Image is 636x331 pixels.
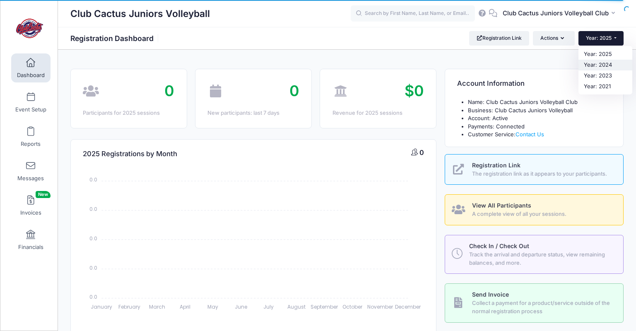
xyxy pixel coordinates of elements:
[36,191,51,198] span: New
[395,303,422,310] tspan: December
[11,53,51,82] a: Dashboard
[90,235,98,242] tspan: 0.0
[11,225,51,254] a: Financials
[14,13,45,44] img: Club Cactus Juniors Volleyball
[21,140,41,147] span: Reports
[311,303,339,310] tspan: September
[457,72,525,96] h4: Account Information
[469,242,529,249] span: Check In / Check Out
[503,9,609,18] span: Club Cactus Juniors Volleyball Club
[445,235,624,274] a: Check In / Check Out Track the arrival and departure status, view remaining balances, and more.
[118,303,140,310] tspan: February
[70,4,210,23] h1: Club Cactus Juniors Volleyball
[11,88,51,117] a: Event Setup
[90,293,98,300] tspan: 0.0
[83,142,177,166] h4: 2025 Registrations by Month
[472,162,520,169] span: Registration Link
[0,9,58,48] a: Club Cactus Juniors Volleyball
[472,210,614,218] span: A complete view of all your sessions.
[468,123,611,131] li: Payments: Connected
[468,98,611,106] li: Name: Club Cactus Juniors Volleyball Club
[208,303,219,310] tspan: May
[18,244,43,251] span: Financials
[586,35,612,41] span: Year: 2025
[468,114,611,123] li: Account: Active
[533,31,574,45] button: Actions
[20,209,41,216] span: Invoices
[287,303,306,310] tspan: August
[468,130,611,139] li: Customer Service:
[11,122,51,151] a: Reports
[342,303,363,310] tspan: October
[405,82,424,100] span: $0
[235,303,247,310] tspan: June
[419,148,424,157] span: 0
[207,109,299,117] div: New participants: last 7 days
[472,291,509,298] span: Send Invoice
[497,4,624,23] button: Club Cactus Juniors Volleyball Club
[332,109,424,117] div: Revenue for 2025 sessions
[578,60,632,70] a: Year: 2024
[578,49,632,60] a: Year: 2025
[472,299,614,315] span: Collect a payment for a product/service outside of the normal registration process
[11,191,51,220] a: InvoicesNew
[578,70,632,81] a: Year: 2023
[578,31,624,45] button: Year: 2025
[90,264,98,271] tspan: 0.0
[516,131,544,138] a: Contact Us
[149,303,166,310] tspan: March
[578,81,632,92] a: Year: 2021
[15,106,46,113] span: Event Setup
[469,251,614,267] span: Track the arrival and departure status, view remaining balances, and more.
[472,170,614,178] span: The registration link as it appears to your participants.
[90,205,98,213] tspan: 0.0
[351,5,475,22] input: Search by First Name, Last Name, or Email...
[11,157,51,186] a: Messages
[472,202,531,209] span: View All Participants
[445,154,624,185] a: Registration Link The registration link as it appears to your participants.
[469,31,529,45] a: Registration Link
[264,303,274,310] tspan: July
[445,194,624,225] a: View All Participants A complete view of all your sessions.
[90,176,98,183] tspan: 0.0
[289,82,299,100] span: 0
[367,303,393,310] tspan: November
[83,109,174,117] div: Participants for 2025 sessions
[445,283,624,322] a: Send Invoice Collect a payment for a product/service outside of the normal registration process
[164,82,174,100] span: 0
[70,34,161,43] h1: Registration Dashboard
[91,303,113,310] tspan: January
[468,106,611,115] li: Business: Club Cactus Juniors Volleyball
[180,303,190,310] tspan: April
[17,175,44,182] span: Messages
[17,72,45,79] span: Dashboard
